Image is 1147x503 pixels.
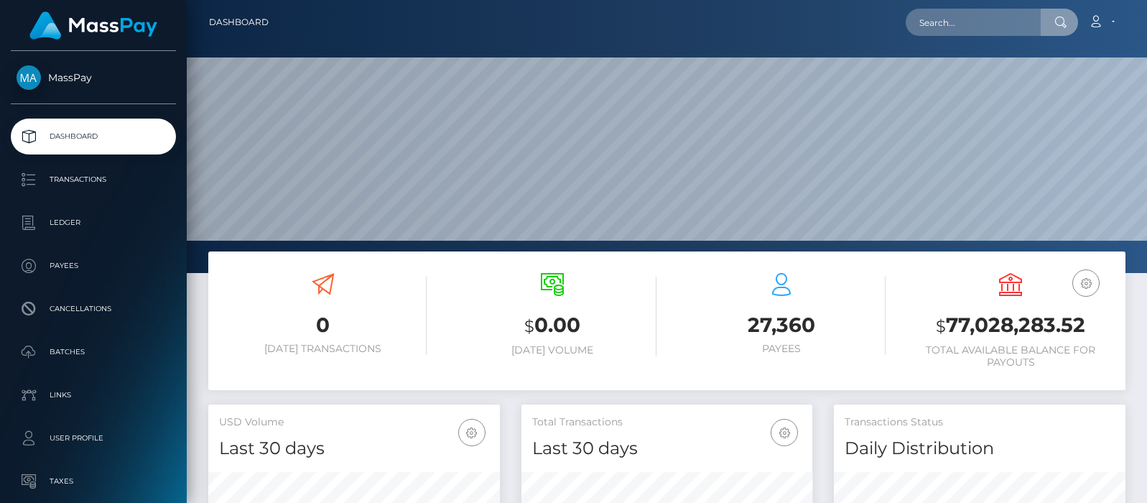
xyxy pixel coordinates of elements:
a: Cancellations [11,291,176,327]
span: MassPay [11,71,176,84]
p: Batches [17,341,170,363]
p: Cancellations [17,298,170,320]
h6: Payees [678,343,886,355]
p: Dashboard [17,126,170,147]
h3: 27,360 [678,311,886,339]
a: Payees [11,248,176,284]
h4: Daily Distribution [845,436,1115,461]
p: Ledger [17,212,170,234]
small: $ [524,316,534,336]
img: MassPay Logo [29,11,157,40]
h4: Last 30 days [532,436,802,461]
a: Batches [11,334,176,370]
h5: USD Volume [219,415,489,430]
a: Links [11,377,176,413]
h5: Total Transactions [532,415,802,430]
a: Transactions [11,162,176,198]
h3: 0 [219,311,427,339]
p: Taxes [17,471,170,492]
p: User Profile [17,428,170,449]
h6: Total Available Balance for Payouts [907,344,1115,369]
small: $ [936,316,946,336]
p: Transactions [17,169,170,190]
a: Taxes [11,463,176,499]
h6: [DATE] Volume [448,344,656,356]
a: Dashboard [209,7,269,37]
h5: Transactions Status [845,415,1115,430]
h4: Last 30 days [219,436,489,461]
h6: [DATE] Transactions [219,343,427,355]
h3: 0.00 [448,311,656,341]
h3: 77,028,283.52 [907,311,1115,341]
p: Payees [17,255,170,277]
input: Search... [906,9,1041,36]
a: Dashboard [11,119,176,154]
a: Ledger [11,205,176,241]
a: User Profile [11,420,176,456]
img: MassPay [17,65,41,90]
p: Links [17,384,170,406]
